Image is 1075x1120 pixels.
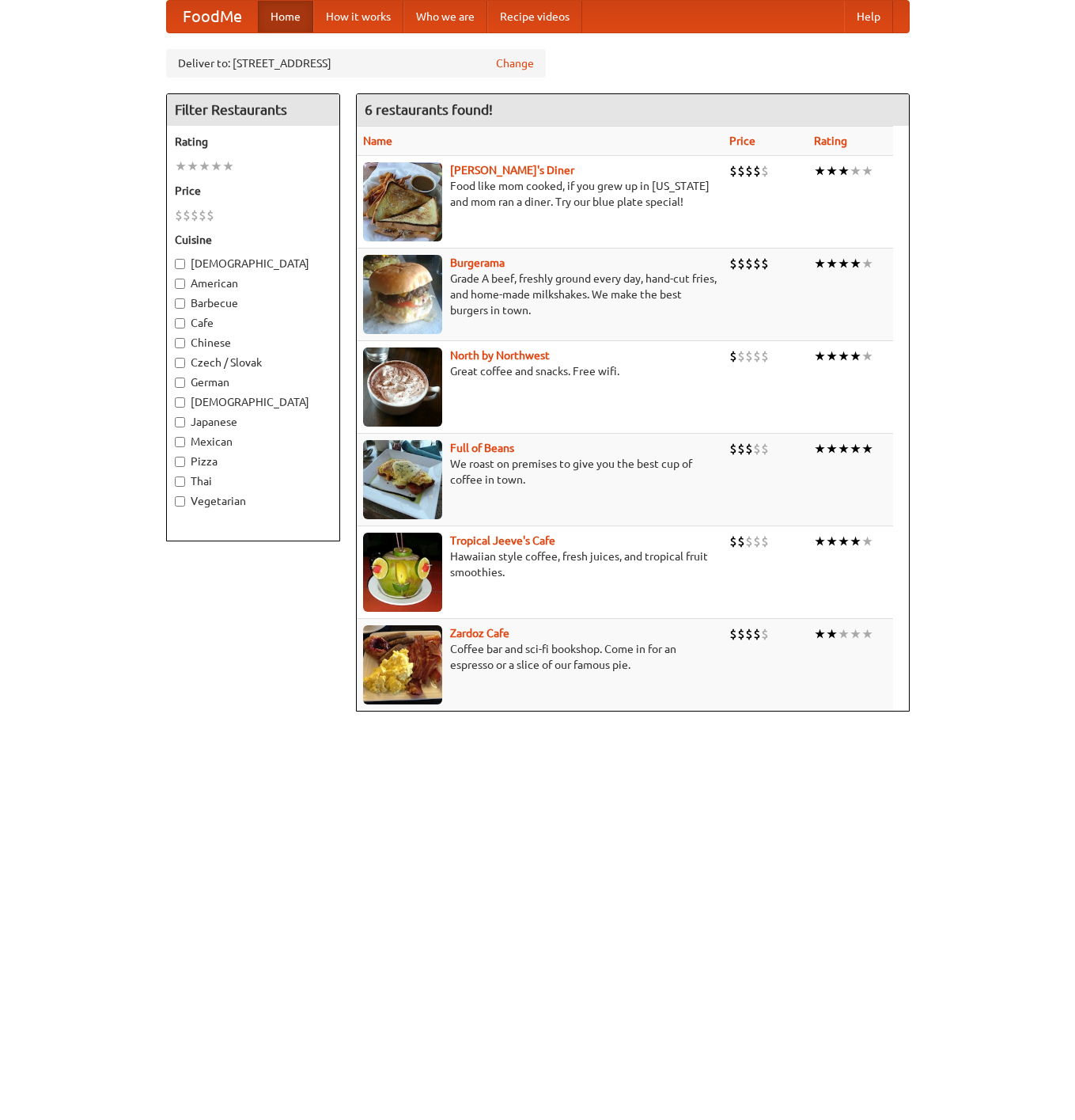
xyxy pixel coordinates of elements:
[753,440,761,457] li: $
[826,255,838,272] li: ★
[175,397,185,408] input: [DEMOGRAPHIC_DATA]
[745,625,753,643] li: $
[166,49,546,78] div: Deliver to: [STREET_ADDRESS]
[222,158,234,175] li: ★
[814,347,826,365] li: ★
[199,207,206,224] li: $
[745,347,753,365] li: $
[175,355,331,370] label: Czech / Slovak
[175,256,331,271] label: [DEMOGRAPHIC_DATA]
[191,207,199,224] li: $
[729,440,737,457] li: $
[175,358,185,368] input: Czech / Slovak
[753,255,761,272] li: $
[826,347,838,365] li: ★
[861,347,873,365] li: ★
[175,183,331,199] h5: Price
[175,335,331,351] label: Chinese
[175,315,331,331] label: Cafe
[175,374,331,390] label: German
[729,135,755,147] a: Price
[844,1,893,32] a: Help
[496,55,534,71] a: Change
[167,94,339,126] h4: Filter Restaurants
[737,255,745,272] li: $
[850,162,861,180] li: ★
[861,440,873,457] li: ★
[729,625,737,643] li: $
[175,457,185,467] input: Pizza
[737,347,745,365] li: $
[175,298,185,309] input: Barbecue
[175,417,185,427] input: Japanese
[838,625,850,643] li: ★
[175,493,331,509] label: Vegetarian
[737,533,745,550] li: $
[826,162,838,180] li: ★
[729,347,737,365] li: $
[167,1,258,32] a: FoodMe
[737,625,745,643] li: $
[753,347,761,365] li: $
[313,1,403,32] a: How it works
[175,158,187,175] li: ★
[363,549,717,580] p: Hawaiian style coffee, fresh juices, and tropical fruit smoothies.
[363,255,442,334] img: burgerama.jpg
[745,533,753,550] li: $
[850,533,861,550] li: ★
[403,1,487,32] a: Who we are
[753,625,761,643] li: $
[838,440,850,457] li: ★
[850,255,861,272] li: ★
[761,440,769,457] li: $
[175,476,185,487] input: Thai
[814,533,826,550] li: ★
[175,275,331,291] label: American
[363,533,442,612] img: jeeves.jpg
[838,533,850,550] li: ★
[826,533,838,550] li: ★
[450,164,574,177] a: [PERSON_NAME]'s Diner
[838,255,850,272] li: ★
[258,1,313,32] a: Home
[175,259,185,269] input: [DEMOGRAPHIC_DATA]
[761,347,769,365] li: $
[365,102,493,117] ng-pluralize: 6 restaurants found!
[450,442,514,454] b: Full of Beans
[175,394,331,410] label: [DEMOGRAPHIC_DATA]
[206,207,214,224] li: $
[826,440,838,457] li: ★
[861,533,873,550] li: ★
[761,162,769,180] li: $
[729,162,737,180] li: $
[175,207,183,224] li: $
[861,625,873,643] li: ★
[450,349,550,362] b: North by Northwest
[363,641,717,673] p: Coffee bar and sci-fi bookshop. Come in for an espresso or a slice of our famous pie.
[850,347,861,365] li: ★
[175,434,331,450] label: Mexican
[729,533,737,550] li: $
[175,295,331,311] label: Barbecue
[450,627,509,640] a: Zardoz Cafe
[826,625,838,643] li: ★
[187,158,199,175] li: ★
[210,158,222,175] li: ★
[745,162,753,180] li: $
[363,456,717,488] p: We roast on premises to give you the best cup of coffee in town.
[814,625,826,643] li: ★
[737,162,745,180] li: $
[838,162,850,180] li: ★
[175,414,331,430] label: Japanese
[838,347,850,365] li: ★
[175,496,185,507] input: Vegetarian
[175,338,185,348] input: Chinese
[175,473,331,489] label: Thai
[761,255,769,272] li: $
[814,135,847,147] a: Rating
[861,162,873,180] li: ★
[363,135,392,147] a: Name
[761,533,769,550] li: $
[175,437,185,447] input: Mexican
[850,625,861,643] li: ★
